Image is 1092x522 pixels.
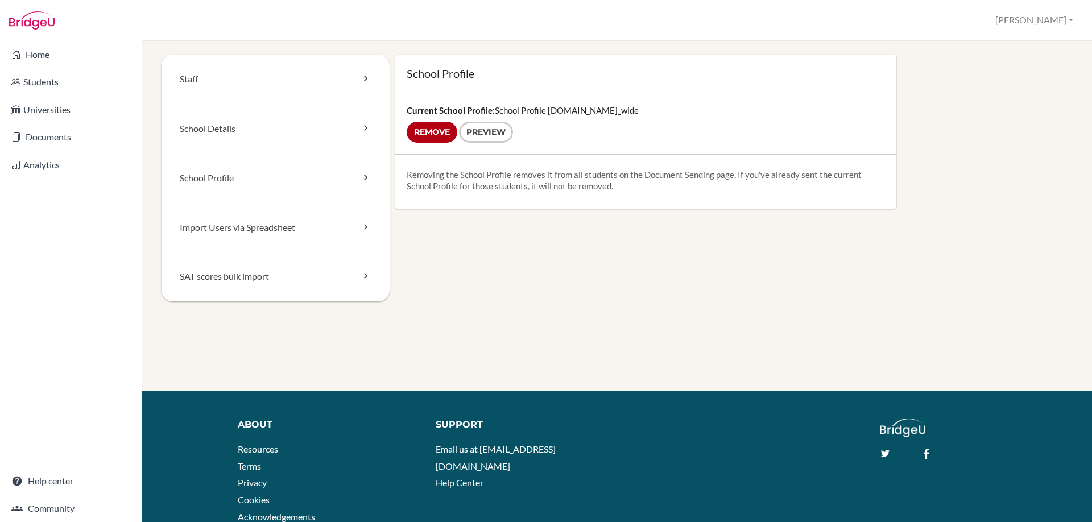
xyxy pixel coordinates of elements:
a: Import Users via Spreadsheet [162,203,390,252]
a: Students [2,71,139,93]
a: Help center [2,470,139,492]
a: Home [2,43,139,66]
a: Privacy [238,477,267,488]
a: Resources [238,444,278,454]
a: Universities [2,98,139,121]
a: School Details [162,104,390,154]
a: Cookies [238,494,270,505]
div: School Profile [DOMAIN_NAME]_wide [395,93,896,154]
img: Bridge-U [9,11,55,30]
strong: Current School Profile: [407,105,495,115]
img: logo_white@2x-f4f0deed5e89b7ecb1c2cc34c3e3d731f90f0f143d5ea2071677605dd97b5244.png [880,419,926,437]
a: Documents [2,126,139,148]
div: Support [436,419,607,432]
a: School Profile [162,154,390,203]
a: Community [2,497,139,520]
a: Email us at [EMAIL_ADDRESS][DOMAIN_NAME] [436,444,556,471]
input: Remove [407,122,457,143]
a: Staff [162,55,390,104]
div: About [238,419,419,432]
a: Analytics [2,154,139,176]
a: Acknowledgements [238,511,315,522]
h1: School Profile [407,66,885,81]
a: SAT scores bulk import [162,252,390,301]
a: Help Center [436,477,483,488]
button: [PERSON_NAME] [990,10,1078,31]
a: Terms [238,461,261,471]
a: Preview [459,122,513,143]
p: Removing the School Profile removes it from all students on the Document Sending page. If you've ... [407,169,885,192]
